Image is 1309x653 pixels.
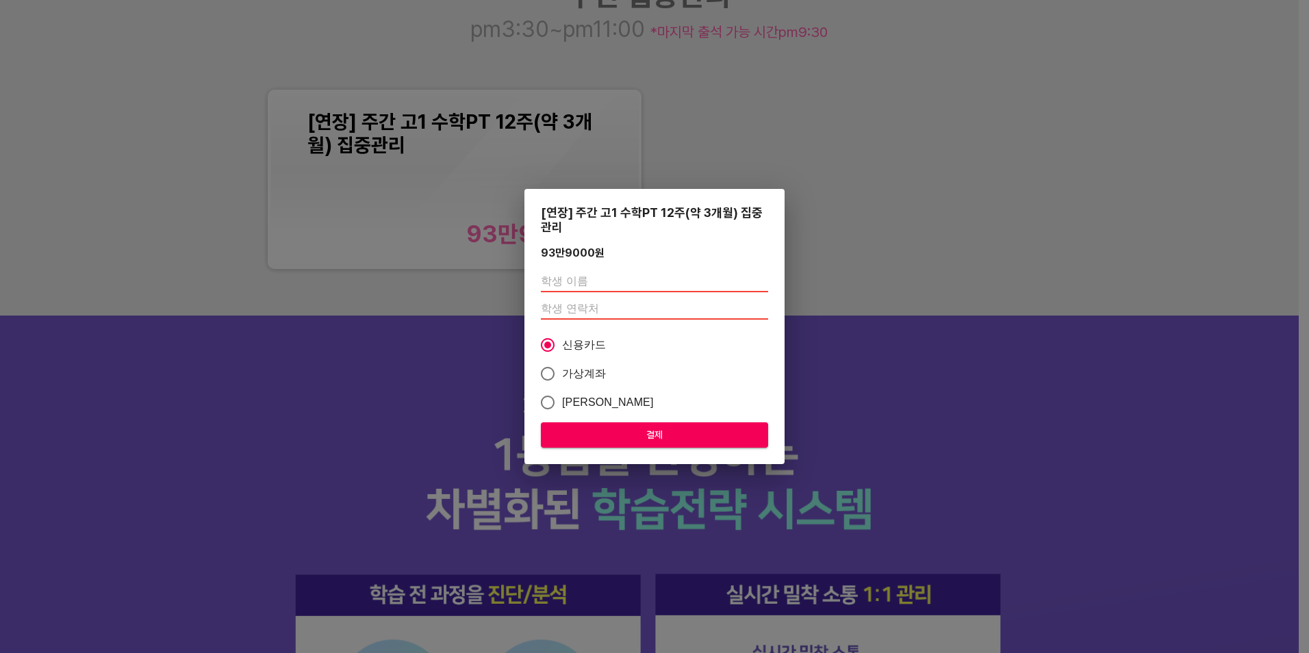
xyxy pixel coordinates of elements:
[541,298,768,320] input: 학생 연락처
[562,394,654,411] span: [PERSON_NAME]
[541,270,768,292] input: 학생 이름
[562,366,607,382] span: 가상계좌
[541,246,605,259] div: 93만9000 원
[541,422,768,448] button: 결제
[562,337,607,353] span: 신용카드
[541,205,768,234] div: [연장] 주간 고1 수학PT 12주(약 3개월) 집중관리
[552,426,757,444] span: 결제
